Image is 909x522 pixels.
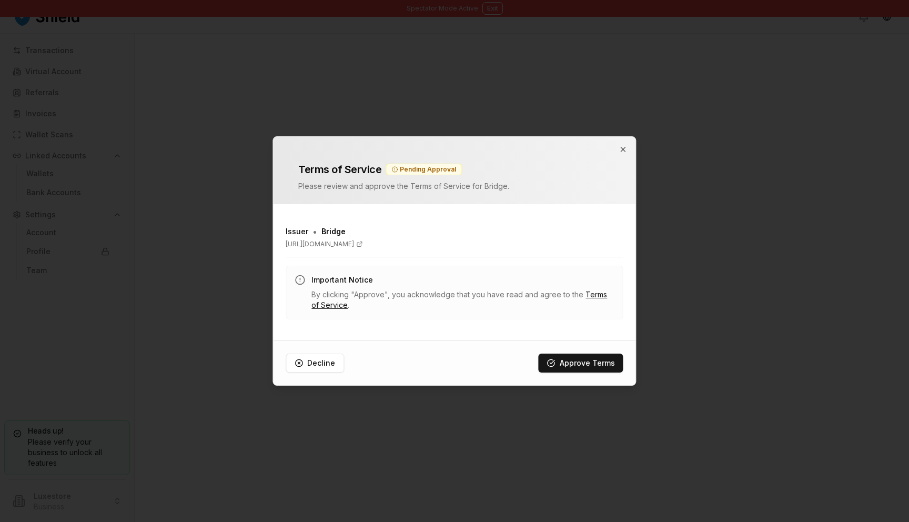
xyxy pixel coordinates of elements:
[286,240,623,248] a: [URL][DOMAIN_NAME]
[386,164,462,175] div: Pending Approval
[298,181,610,192] p: Please review and approve the Terms of Service for Bridge .
[321,226,346,237] span: Bridge
[311,289,614,310] p: By clicking "Approve", you acknowledge that you have read and agree to the .
[298,162,381,177] h2: Terms of Service
[312,225,317,238] span: •
[311,275,614,285] h3: Important Notice
[286,354,344,373] button: Decline
[539,354,623,373] button: Approve Terms
[286,226,308,237] h3: Issuer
